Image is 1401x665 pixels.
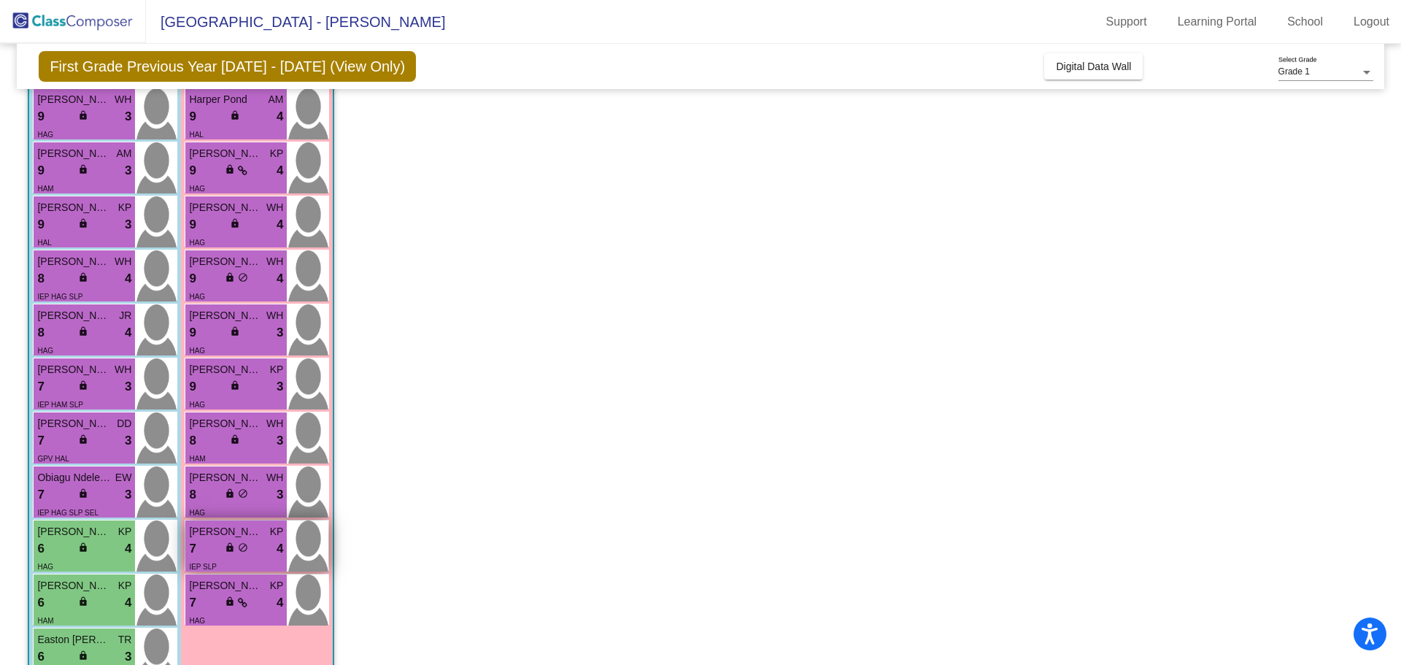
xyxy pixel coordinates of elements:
span: Easton [PERSON_NAME] [37,632,110,647]
span: IEP HAM SLP [37,401,83,409]
span: WH [115,254,131,269]
span: 3 [277,431,283,450]
span: 4 [277,593,283,612]
span: lock [78,488,88,499]
span: 4 [277,539,283,558]
span: [PERSON_NAME] [189,578,262,593]
span: TR [118,632,132,647]
span: [PERSON_NAME] [37,362,110,377]
span: 6 [37,593,44,612]
span: KP [118,200,132,215]
span: [PERSON_NAME] [37,254,110,269]
span: HAM [37,617,53,625]
span: 4 [277,215,283,234]
span: HAG [37,347,53,355]
span: 3 [277,485,283,504]
span: 7 [189,539,196,558]
span: [PERSON_NAME] [189,362,262,377]
span: 4 [125,323,131,342]
a: Support [1095,10,1159,34]
span: 8 [37,269,44,288]
span: KP [118,578,132,593]
span: 4 [125,539,131,558]
span: lock [225,542,235,553]
span: KP [118,524,132,539]
span: HAG [189,509,205,517]
span: KP [270,146,284,161]
span: Harper Pond [189,92,262,107]
span: Digital Data Wall [1056,61,1131,72]
span: 4 [125,593,131,612]
span: 3 [277,377,283,396]
span: 9 [189,269,196,288]
span: lock [230,326,240,337]
span: 9 [189,323,196,342]
span: [PERSON_NAME] [PERSON_NAME] [37,200,110,215]
span: First Grade Previous Year [DATE] - [DATE] (View Only) [39,51,416,82]
span: HAL [189,131,203,139]
span: 4 [277,161,283,180]
span: 9 [189,377,196,396]
span: 7 [37,431,44,450]
span: 8 [189,485,196,504]
span: 9 [37,161,44,180]
span: lock [225,488,235,499]
span: [PERSON_NAME] [37,524,110,539]
span: lock [78,326,88,337]
span: [PERSON_NAME] [PERSON_NAME] [37,416,110,431]
span: KP [270,578,284,593]
span: 7 [37,485,44,504]
a: Logout [1342,10,1401,34]
span: 7 [189,593,196,612]
span: WH [266,254,283,269]
span: [PERSON_NAME] [189,416,262,431]
span: 9 [189,215,196,234]
button: Digital Data Wall [1044,53,1143,80]
span: HAG [189,617,205,625]
span: HAG [37,563,53,571]
span: [PERSON_NAME] [189,470,262,485]
span: [PERSON_NAME] [189,308,262,323]
span: 4 [277,107,283,126]
span: HAG [189,347,205,355]
span: lock [78,110,88,120]
span: 9 [37,215,44,234]
span: 4 [277,269,283,288]
span: lock [225,596,235,607]
span: do_not_disturb_alt [238,542,248,553]
span: 3 [125,431,131,450]
span: 3 [125,377,131,396]
span: WH [266,416,283,431]
span: lock [78,434,88,445]
span: EW [115,470,132,485]
span: DD [117,416,131,431]
span: lock [78,542,88,553]
span: 3 [125,215,131,234]
span: 3 [125,485,131,504]
span: HAG [189,185,205,193]
span: HAG [189,293,205,301]
span: Grade 1 [1278,66,1310,77]
a: School [1275,10,1335,34]
span: do_not_disturb_alt [238,272,248,282]
span: 6 [37,539,44,558]
span: 9 [189,161,196,180]
span: KP [270,524,284,539]
span: [PERSON_NAME] [37,578,110,593]
span: 9 [189,107,196,126]
span: [PERSON_NAME] [189,524,262,539]
span: GPV HAL [37,455,69,463]
span: [PERSON_NAME] [189,200,262,215]
span: WH [266,308,283,323]
a: Learning Portal [1166,10,1269,34]
span: WH [266,470,283,485]
span: HAG [189,239,205,247]
span: [PERSON_NAME] [189,146,262,161]
span: AM [116,146,131,161]
span: 7 [37,377,44,396]
span: 4 [125,269,131,288]
span: [PERSON_NAME] [37,146,110,161]
span: KP [270,362,284,377]
span: HAG [37,131,53,139]
span: IEP SLP [189,563,217,571]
